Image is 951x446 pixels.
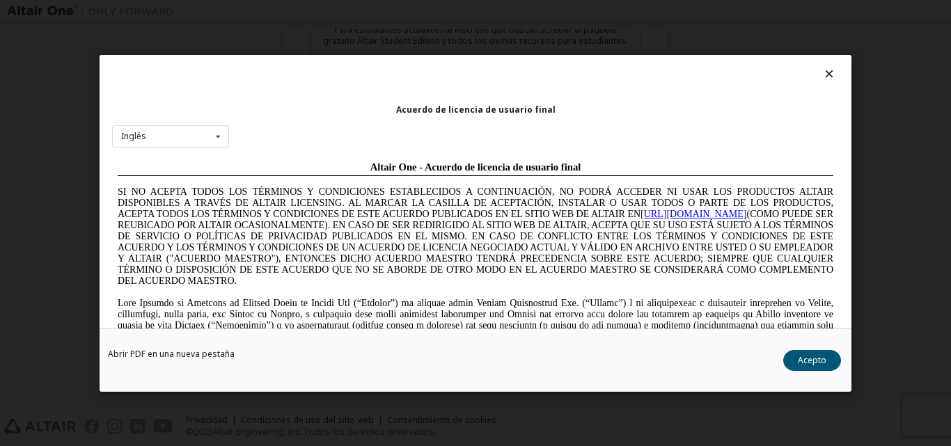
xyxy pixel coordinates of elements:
a: [URL][DOMAIN_NAME] [528,53,634,63]
button: Acepto [783,349,841,370]
font: Altair One - Acuerdo de licencia de usuario final [258,6,469,17]
a: Abrir PDF en una nueva pestaña [108,349,235,358]
font: Abrir PDF en una nueva pestaña [108,347,235,359]
font: SI NO ACEPTA TODOS LOS TÉRMINOS Y CONDICIONES ESTABLECIDOS A CONTINUACIÓN, NO PODRÁ ACCEDER NI US... [6,31,721,63]
font: (COMO PUEDE SER REUBICADO POR ALTAIR OCASIONALMENTE). EN CASO DE SER REDIRIGIDO AL SITIO WEB DE A... [6,53,721,130]
font: Inglés [121,130,146,142]
font: Acuerdo de licencia de usuario final [396,103,556,115]
font: Acepto [798,353,826,365]
font: Lore Ipsumdo si Ametcons ad Elitsed Doeiu te Incidi Utl (“Etdolor”) ma aliquae admin Veniam Quisn... [6,142,721,253]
